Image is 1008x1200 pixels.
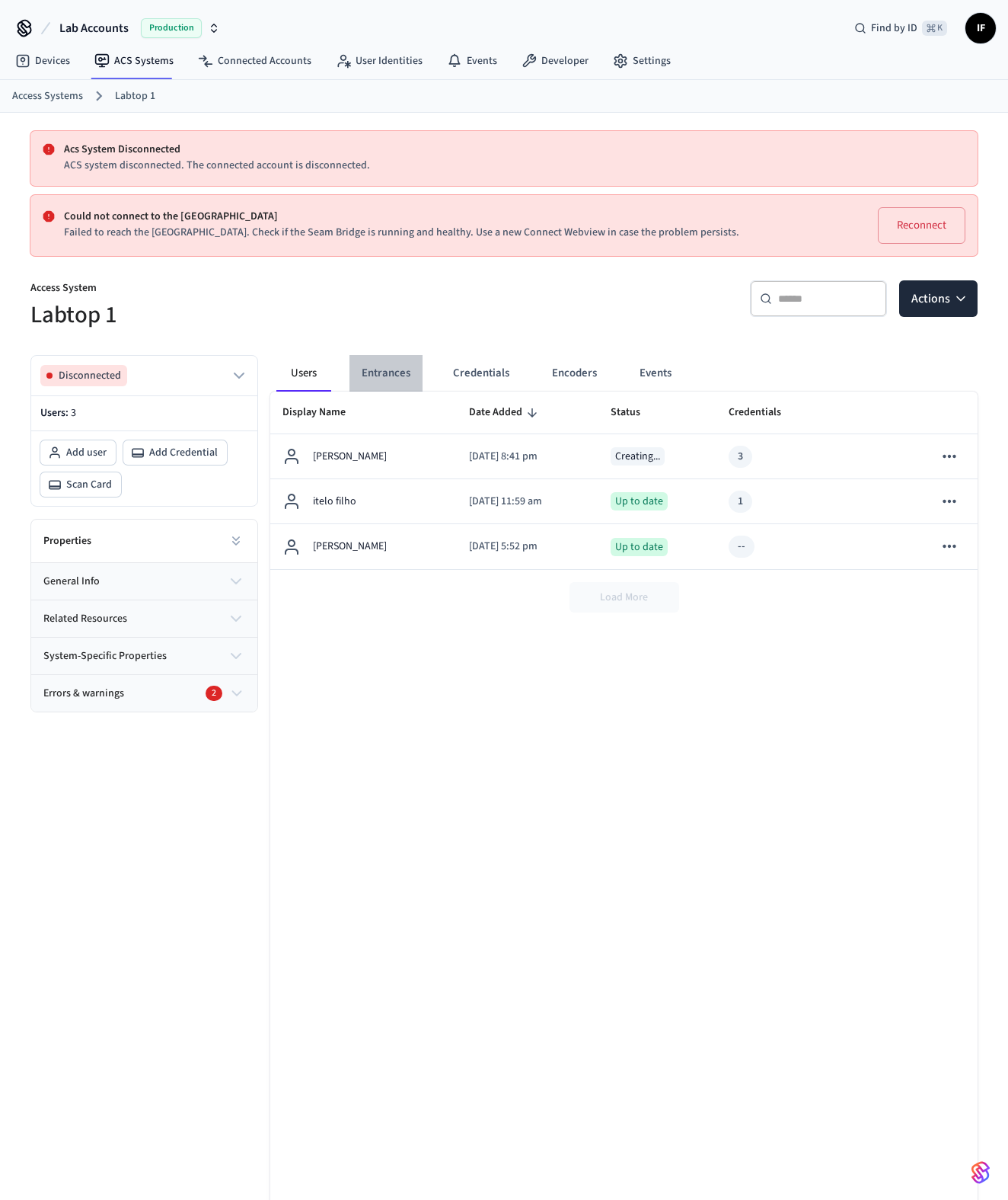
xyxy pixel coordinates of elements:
[441,355,522,392] button: Credentials
[40,405,248,421] p: Users:
[738,539,745,555] div: --
[141,18,202,38] span: Production
[349,355,423,392] button: Entrances
[965,13,996,43] button: IF
[30,280,495,299] p: Access System
[469,539,586,555] p: [DATE] 5:52 pm
[270,392,978,569] table: sticky table
[43,648,167,664] span: system-specific properties
[842,14,959,42] div: Find by ID⌘ K
[43,533,91,549] h2: Properties
[435,47,509,75] a: Events
[31,563,257,600] button: general info
[66,477,112,492] span: Scan Card
[3,47,82,75] a: Devices
[601,47,683,75] a: Settings
[40,472,121,497] button: Scan Card
[59,368,121,383] span: Disconnected
[186,47,324,75] a: Connected Accounts
[149,445,218,460] span: Add Credential
[899,280,978,317] button: Actions
[313,539,387,555] p: [PERSON_NAME]
[64,209,847,225] p: Could not connect to the [GEOGRAPHIC_DATA]
[324,47,435,75] a: User Identities
[206,686,222,701] div: 2
[66,445,107,460] span: Add user
[469,449,586,465] p: [DATE] 8:41 pm
[43,574,100,590] span: general info
[282,401,365,424] span: Display Name
[967,14,994,42] span: IF
[922,21,947,36] span: ⌘ K
[878,207,965,244] button: Reconnect
[611,447,665,466] div: Creating...
[43,686,124,702] span: Errors & warnings
[123,440,227,465] button: Add Credential
[469,494,586,510] p: [DATE] 11:59 am
[313,449,387,465] p: [PERSON_NAME]
[540,355,609,392] button: Encoders
[611,538,668,556] div: Up to date
[276,355,331,392] button: Users
[64,158,965,174] p: ACS system disconnected. The connected account is disconnected.
[71,405,76,421] span: 3
[509,47,601,75] a: Developer
[971,1160,990,1185] img: SeamLogoGradient.69752ec5.svg
[40,365,248,386] button: Disconnected
[738,449,743,465] div: 3
[611,492,668,510] div: Up to date
[313,494,356,510] p: itelo filho
[82,47,186,75] a: ACS Systems
[30,299,495,331] h5: Labtop 1
[738,494,743,510] div: 1
[31,675,257,712] button: Errors & warnings2
[611,401,660,424] span: Status
[59,19,129,37] span: Lab Accounts
[627,355,684,392] button: Events
[12,88,83,104] a: Access Systems
[31,638,257,674] button: system-specific properties
[469,401,542,424] span: Date Added
[64,142,965,158] p: Acs System Disconnected
[64,225,847,241] p: Failed to reach the [GEOGRAPHIC_DATA]. Check if the Seam Bridge is running and healthy. Use a new...
[729,401,801,424] span: Credentials
[115,88,155,104] a: Labtop 1
[40,440,116,465] button: Add user
[871,21,917,36] span: Find by ID
[43,611,127,627] span: related resources
[31,600,257,637] button: related resources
